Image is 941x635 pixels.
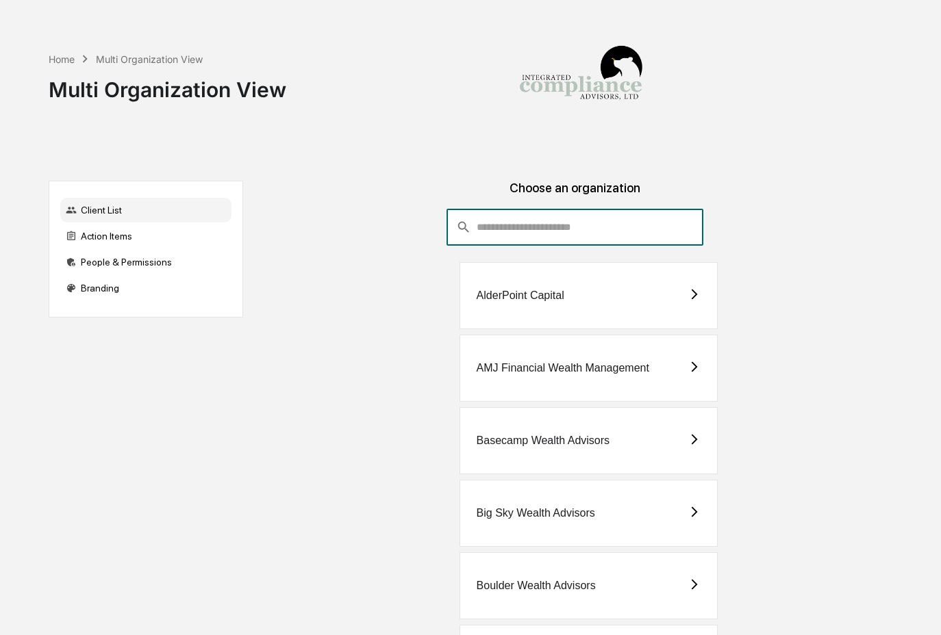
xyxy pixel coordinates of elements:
[477,435,610,447] div: Basecamp Wealth Advisors
[477,507,595,519] div: Big Sky Wealth Advisors
[447,209,703,246] div: consultant-dashboard__filter-organizations-search-bar
[254,181,896,209] div: Choose an organization
[49,66,286,102] div: Multi Organization View
[477,580,596,592] div: Boulder Wealth Advisors
[49,53,75,65] div: Home
[477,362,649,374] div: AMJ Financial Wealth Management
[60,224,231,248] div: Action Items
[60,250,231,274] div: People & Permissions
[60,276,231,300] div: Branding
[477,289,564,302] div: AlderPoint Capital
[512,11,649,148] img: Integrated Compliance Advisors
[60,198,231,222] div: Client List
[96,53,203,65] div: Multi Organization View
